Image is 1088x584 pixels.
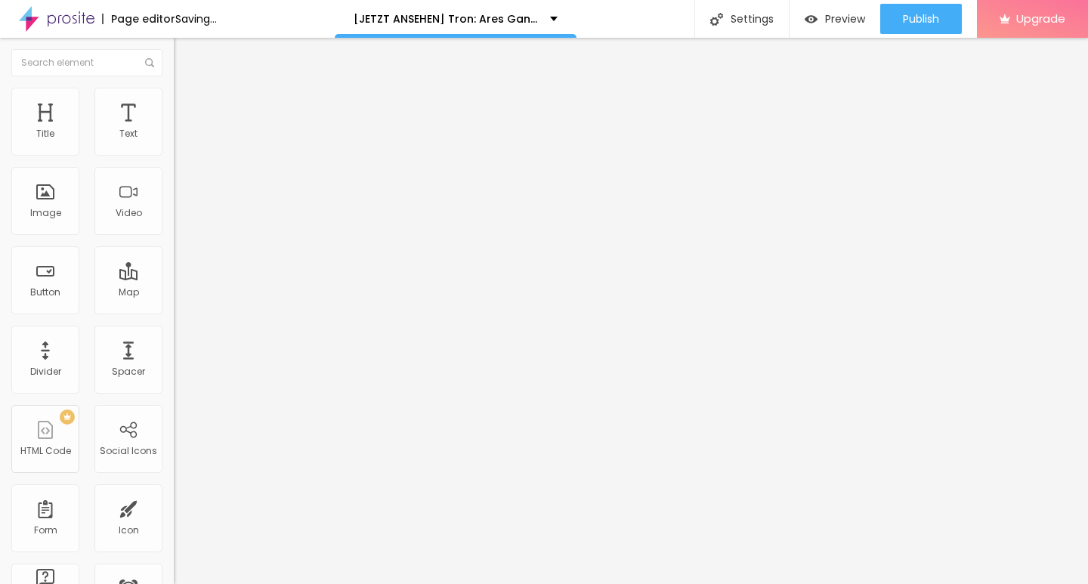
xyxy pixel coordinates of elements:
[116,208,142,218] div: Video
[145,58,154,67] img: Icone
[30,208,61,218] div: Image
[11,49,162,76] input: Search element
[30,366,61,377] div: Divider
[790,4,880,34] button: Preview
[20,446,71,456] div: HTML Code
[100,446,157,456] div: Social Icons
[36,128,54,139] div: Title
[102,14,175,24] div: Page editor
[175,14,217,24] div: Saving...
[880,4,962,34] button: Publish
[825,13,865,25] span: Preview
[119,287,139,298] div: Map
[119,128,138,139] div: Text
[34,525,57,536] div: Form
[354,14,539,24] p: [JETZT ANSEHEN] Tron: Ares Ganzer Film auf Deutsch — 1080p FULL HD!
[903,13,939,25] span: Publish
[710,13,723,26] img: Icone
[119,525,139,536] div: Icon
[1016,12,1065,25] span: Upgrade
[174,38,1088,584] iframe: Editor
[112,366,145,377] div: Spacer
[805,13,818,26] img: view-1.svg
[30,287,60,298] div: Button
